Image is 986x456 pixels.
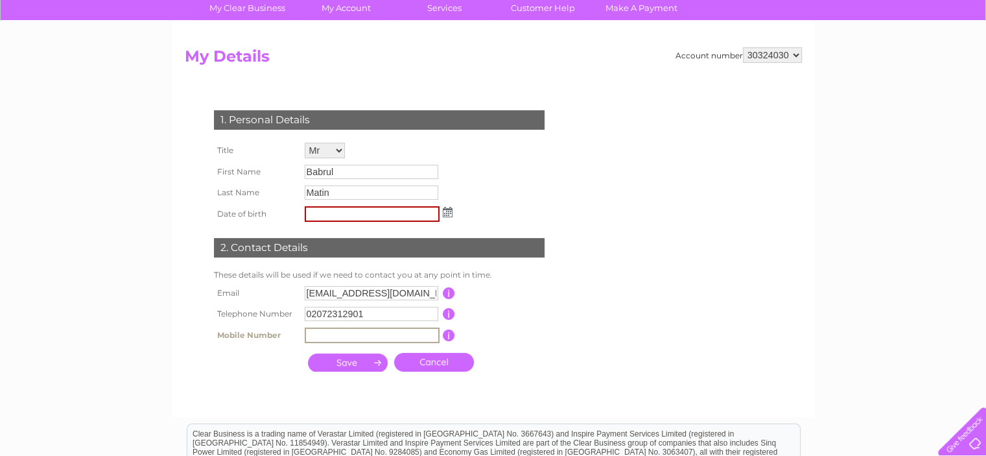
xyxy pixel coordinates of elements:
[443,308,455,320] input: Information
[443,207,452,217] img: ...
[214,110,545,130] div: 1. Personal Details
[790,55,819,65] a: Energy
[308,354,388,372] input: Submit
[211,162,301,182] th: First Name
[394,353,474,372] a: Cancel
[211,324,301,346] th: Mobile Number
[211,304,301,324] th: Telephone Number
[214,238,545,258] div: 2. Contact Details
[943,55,974,65] a: Log out
[675,47,802,63] div: Account number
[742,6,831,23] a: 0333 014 3131
[187,7,800,63] div: Clear Business is a trading name of Verastar Limited (registered in [GEOGRAPHIC_DATA] No. 3667643...
[873,55,892,65] a: Blog
[211,283,301,304] th: Email
[211,182,301,203] th: Last Name
[211,203,301,225] th: Date of birth
[443,287,455,299] input: Information
[758,55,782,65] a: Water
[34,34,100,73] img: logo.png
[211,267,548,283] td: These details will be used if we need to contact you at any point in time.
[827,55,865,65] a: Telecoms
[211,139,301,162] th: Title
[900,55,932,65] a: Contact
[443,330,455,341] input: Information
[185,47,802,72] h2: My Details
